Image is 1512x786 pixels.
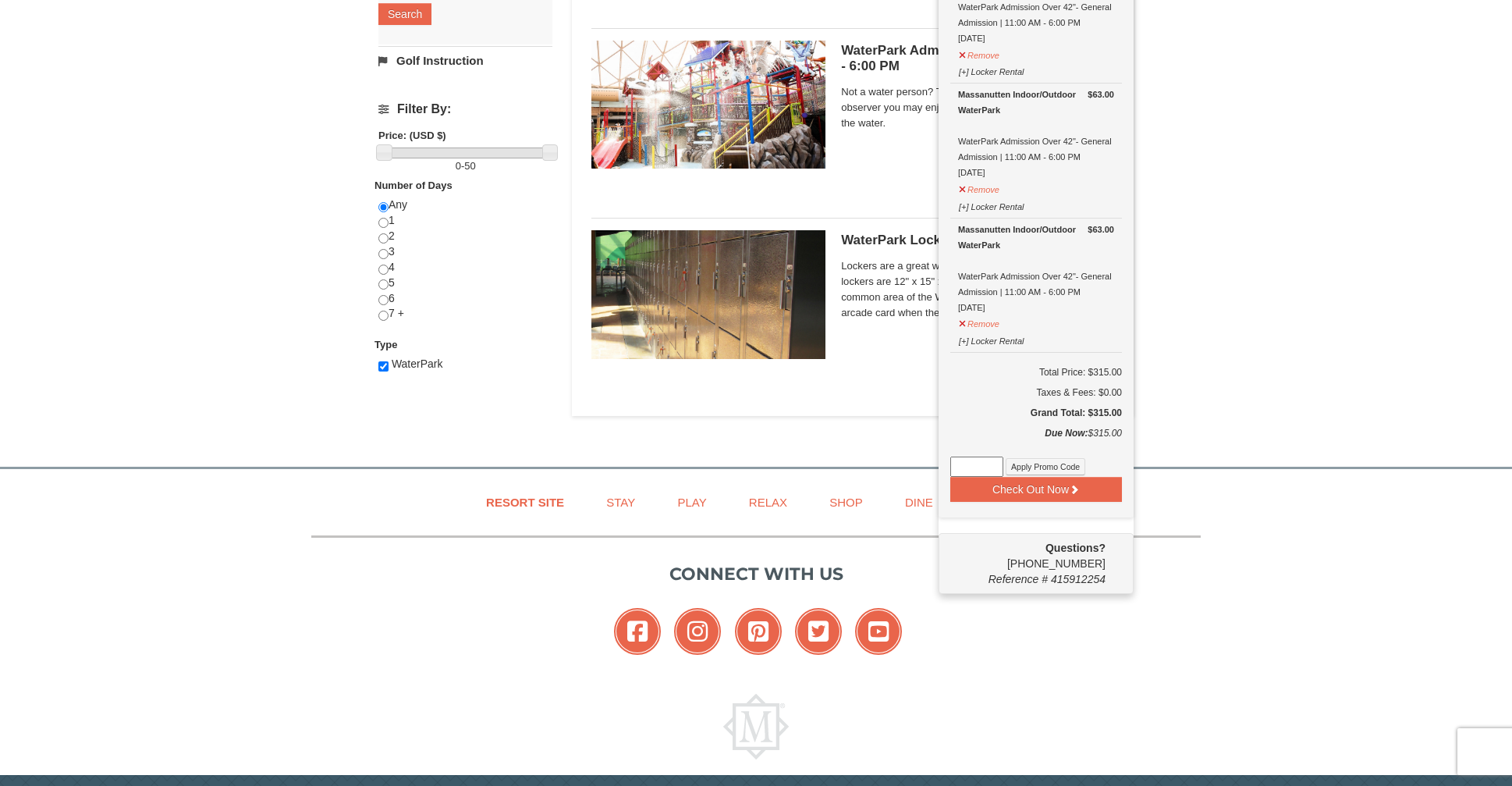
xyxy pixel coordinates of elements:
a: Shop [810,485,882,520]
a: Dine [886,485,953,520]
button: [+] Locker Rental [958,60,1024,80]
div: Taxes & Fees: $0.00 [950,385,1122,400]
span: Not a water person? Then this ticket is just for you. As an observer you may enjoy the WaterPark ... [841,84,1114,131]
span: Reference # [988,573,1048,585]
a: Resort Site [467,485,584,520]
button: [+] Locker Rental [958,329,1024,349]
span: Lockers are a great way to keep your valuables safe. The lockers are 12" x 15" x 18" in size and ... [841,258,1114,321]
button: Search [378,3,431,25]
a: Golf Instruction [378,46,552,75]
a: Play [658,485,726,520]
h5: WaterPark Admission- Observer | 11:00 AM - 6:00 PM [841,43,1114,74]
button: Check Out Now [950,477,1122,502]
div: Any 1 2 3 4 5 6 7 + [378,197,552,337]
button: Apply Promo Code [1006,458,1085,475]
span: 0 [456,160,461,172]
div: $315.00 [950,425,1122,457]
h5: Grand Total: $315.00 [950,405,1122,421]
button: [+] Locker Rental [958,195,1024,215]
h5: WaterPark Locker Rental [841,233,1114,248]
strong: $63.00 [1088,222,1114,237]
a: Relax [729,485,807,520]
div: WaterPark Admission Over 42"- General Admission | 11:00 AM - 6:00 PM [DATE] [958,87,1114,180]
strong: Number of Days [374,180,453,191]
a: Stay [587,485,655,520]
img: 6619917-1005-d92ad057.png [591,230,825,358]
span: 50 [464,160,475,172]
span: [PHONE_NUMBER] [950,540,1106,570]
strong: Due Now: [1045,428,1088,439]
button: Remove [958,44,1000,63]
img: 6619917-744-d8335919.jpg [591,41,825,169]
button: Remove [958,178,1000,197]
div: Massanutten Indoor/Outdoor WaterPark [958,87,1114,118]
span: WaterPark [392,357,443,370]
h4: Filter By: [378,102,552,116]
div: WaterPark Admission Over 42"- General Admission | 11:00 AM - 6:00 PM [DATE] [958,222,1114,315]
strong: Questions? [1045,542,1106,554]
strong: Type [374,339,397,350]
p: Connect with us [311,561,1201,587]
label: - [378,158,552,174]
strong: $63.00 [1088,87,1114,102]
img: Massanutten Resort Logo [723,694,789,759]
button: Remove [958,312,1000,332]
span: 415912254 [1051,573,1106,585]
div: Massanutten Indoor/Outdoor WaterPark [958,222,1114,253]
h6: Total Price: $315.00 [950,365,1122,380]
strong: Price: (USD $) [378,130,446,141]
